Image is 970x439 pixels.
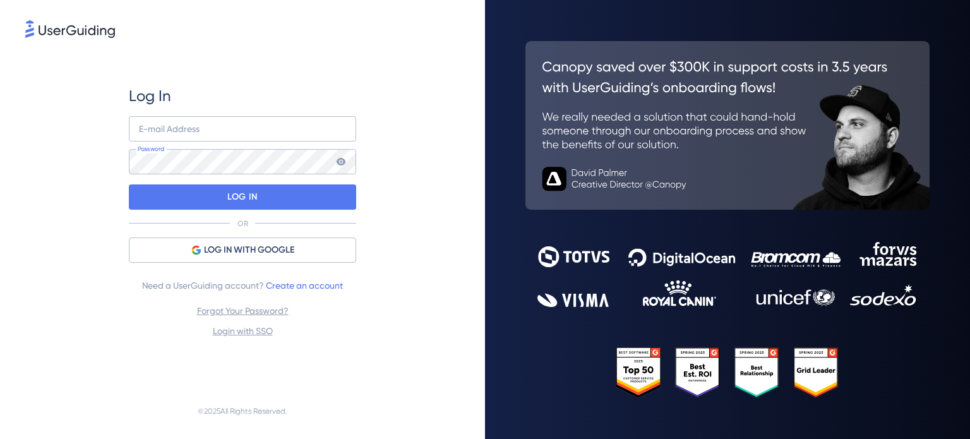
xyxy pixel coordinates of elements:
[266,280,343,291] a: Create an account
[204,243,294,258] span: LOG IN WITH GOOGLE
[129,116,356,141] input: example@company.com
[129,86,171,106] span: Log In
[227,187,257,207] p: LOG IN
[142,278,343,293] span: Need a UserGuiding account?
[197,306,289,316] a: Forgot Your Password?
[237,219,248,229] p: OR
[537,242,918,306] img: 9302ce2ac39453076f5bc0f2f2ca889b.svg
[213,326,273,336] a: Login with SSO
[525,41,930,210] img: 26c0aa7c25a843aed4baddd2b5e0fa68.svg
[25,20,115,38] img: 8faab4ba6bc7696a72372aa768b0286c.svg
[198,404,287,419] span: © 2025 All Rights Reserved.
[616,347,839,398] img: 25303e33045975176eb484905ab012ff.svg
